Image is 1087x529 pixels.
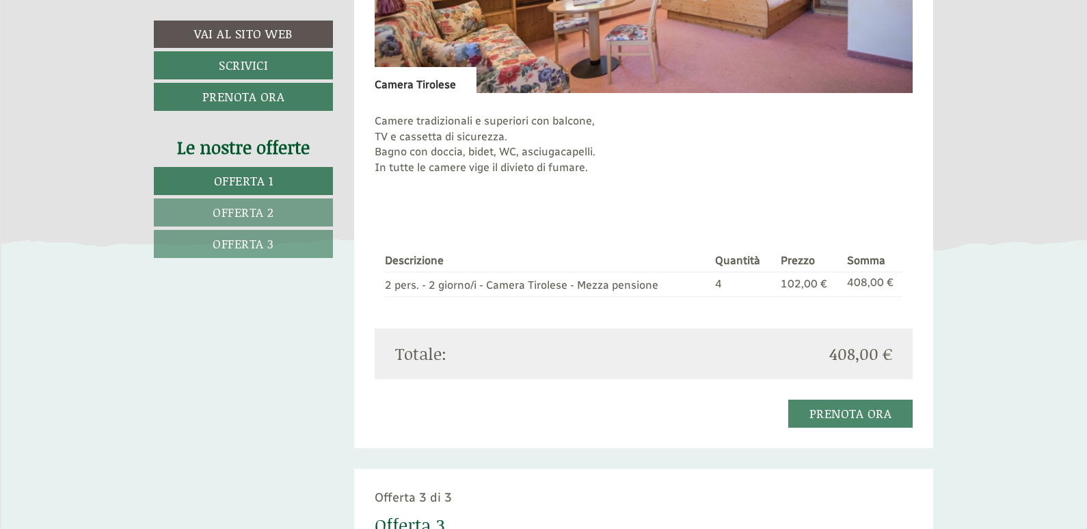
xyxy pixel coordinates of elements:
[710,250,775,272] th: Quantità
[375,67,477,93] div: Camera Tirolese
[829,342,892,365] span: 408,00 €
[385,342,644,365] div: Totale:
[154,21,333,48] a: Vai al sito web
[214,172,273,190] span: Offerta 1
[788,400,913,428] a: Prenota ora
[213,235,274,253] span: Offerta 3
[781,277,827,290] span: 102,00 €
[154,135,333,160] div: Le nostre offerte
[375,490,452,505] span: Offerta 3 di 3
[385,272,710,296] td: 2 pers. - 2 giorno/i - Camera Tirolese - Mezza pensione
[385,250,710,272] th: Descrizione
[775,250,842,272] th: Prezzo
[710,272,775,296] td: 4
[154,83,333,111] a: Prenota ora
[213,203,274,221] span: Offerta 2
[842,272,902,296] td: 408,00 €
[375,114,913,192] p: Camere tradizionali e superiori con balcone, TV e cassetta di sicurezza. Bagno con doccia, bidet,...
[842,250,902,272] th: Somma
[154,51,333,79] a: Scrivici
